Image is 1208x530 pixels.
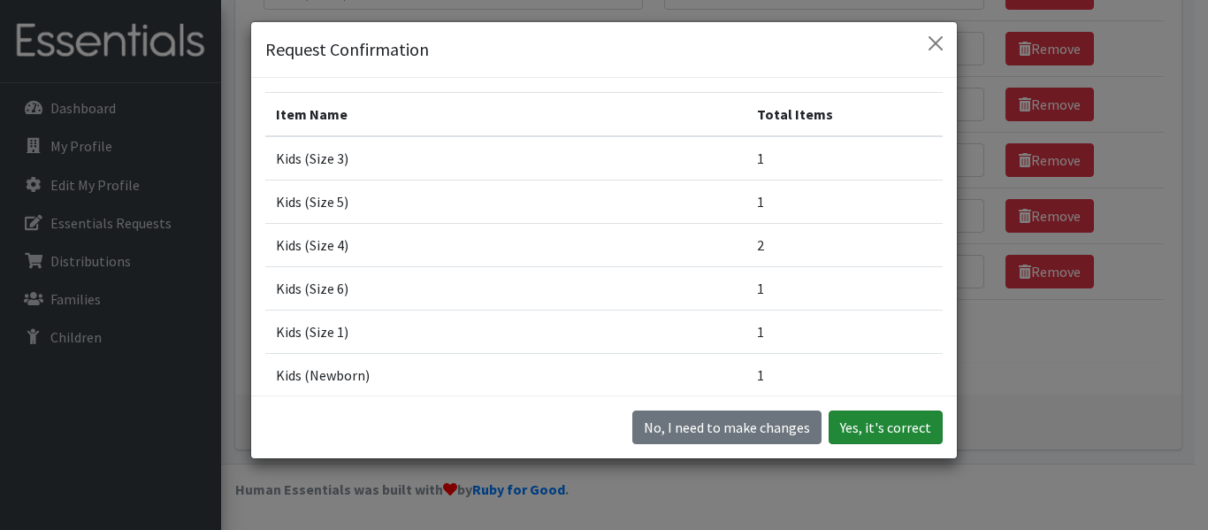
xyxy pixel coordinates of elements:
[829,411,943,444] button: Yes, it's correct
[265,136,746,181] td: Kids (Size 3)
[746,180,943,223] td: 1
[746,266,943,310] td: 1
[746,353,943,396] td: 1
[746,136,943,181] td: 1
[265,92,746,136] th: Item Name
[265,36,429,63] h5: Request Confirmation
[265,266,746,310] td: Kids (Size 6)
[265,310,746,353] td: Kids (Size 1)
[746,92,943,136] th: Total Items
[746,223,943,266] td: 2
[265,223,746,266] td: Kids (Size 4)
[265,180,746,223] td: Kids (Size 5)
[746,310,943,353] td: 1
[632,411,822,444] button: No I need to make changes
[265,353,746,396] td: Kids (Newborn)
[921,29,950,58] button: Close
